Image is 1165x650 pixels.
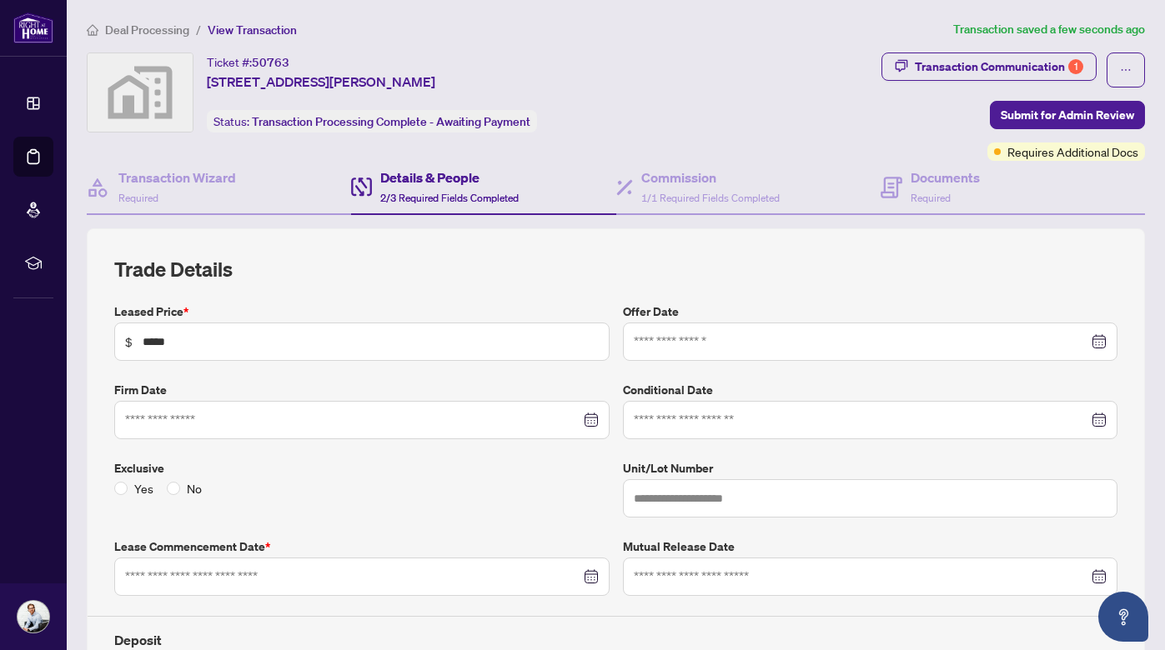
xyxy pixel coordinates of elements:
[881,52,1097,81] button: Transaction Communication1
[118,167,236,187] h4: Transaction Wizard
[623,302,1118,321] label: Offer Date
[125,332,133,351] span: $
[207,72,435,92] span: [STREET_ADDRESS][PERSON_NAME]
[990,101,1145,129] button: Submit for Admin Review
[114,302,610,321] label: Leased Price
[114,537,610,556] label: Lease Commencement Date
[114,381,610,399] label: Firm Date
[88,53,193,132] img: svg%3e
[114,256,1117,282] h2: Trade Details
[380,167,519,187] h4: Details & People
[911,192,951,204] span: Required
[915,53,1083,80] div: Transaction Communication
[252,55,289,70] span: 50763
[953,20,1145,39] article: Transaction saved a few seconds ago
[13,12,53,43] img: logo
[252,114,530,129] span: Transaction Processing Complete - Awaiting Payment
[18,601,49,632] img: Profile Icon
[118,192,158,204] span: Required
[208,22,297,37] span: View Transaction
[623,381,1118,399] label: Conditional Date
[114,630,1117,650] h4: Deposit
[1120,64,1132,76] span: ellipsis
[1007,142,1138,161] span: Requires Additional Docs
[207,110,537,132] div: Status:
[128,479,160,497] span: Yes
[641,167,780,187] h4: Commission
[207,52,289,72] div: Ticket #:
[1001,102,1134,128] span: Submit for Admin Review
[196,20,201,39] li: /
[1098,592,1148,642] button: Open asap
[105,22,189,37] span: Deal Processing
[180,479,208,497] span: No
[114,459,610,477] label: Exclusive
[380,192,519,204] span: 2/3 Required Fields Completed
[623,537,1118,556] label: Mutual Release Date
[641,192,780,204] span: 1/1 Required Fields Completed
[1068,59,1083,74] div: 1
[87,24,98,36] span: home
[911,167,980,187] h4: Documents
[623,459,1118,477] label: Unit/Lot Number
